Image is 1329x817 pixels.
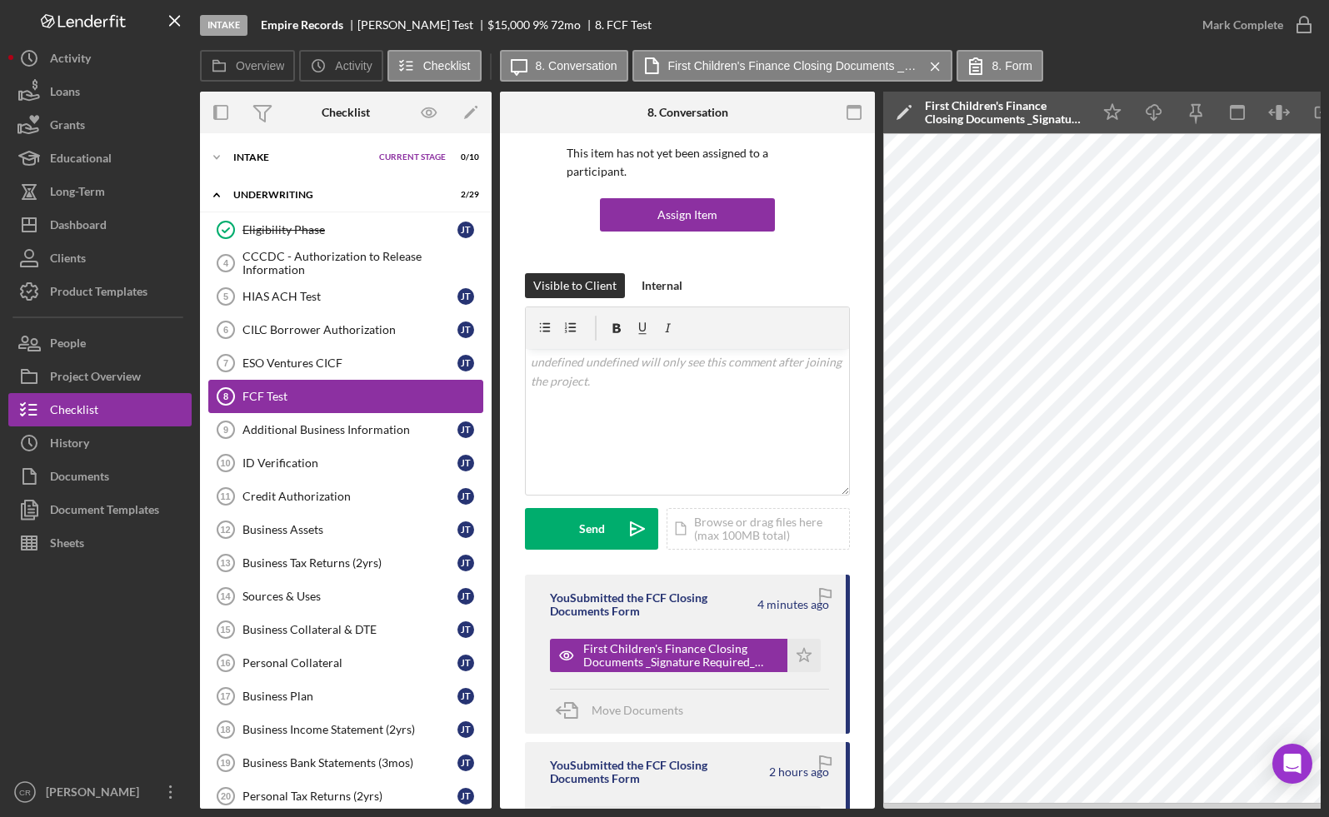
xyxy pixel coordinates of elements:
[208,346,483,380] a: 7ESO Ventures CICFJT
[242,723,457,736] div: Business Income Statement (2yrs)
[242,690,457,703] div: Business Plan
[457,655,474,671] div: J T
[242,523,457,536] div: Business Assets
[449,152,479,162] div: 0 / 10
[8,108,192,142] a: Grants
[769,765,829,779] time: 2025-10-10 19:48
[220,758,230,768] tspan: 19
[208,513,483,546] a: 12Business AssetsJT
[457,621,474,638] div: J T
[457,588,474,605] div: J T
[550,690,700,731] button: Move Documents
[208,746,483,780] a: 19Business Bank Statements (3mos)JT
[8,275,192,308] button: Product Templates
[647,106,728,119] div: 8. Conversation
[208,380,483,413] a: 8FCF Test
[220,458,230,468] tspan: 10
[19,788,31,797] text: CR
[532,18,548,32] div: 9 %
[50,208,107,246] div: Dashboard
[208,480,483,513] a: 11Credit AuthorizationJT
[233,190,437,200] div: Underwriting
[8,393,192,426] a: Checklist
[357,18,487,32] div: [PERSON_NAME] Test
[50,242,86,279] div: Clients
[242,356,457,370] div: ESO Ventures CICF
[200,15,247,36] div: Intake
[487,17,530,32] span: $15,000
[8,360,192,393] button: Project Overview
[457,521,474,538] div: J T
[1272,744,1312,784] div: Open Intercom Messenger
[668,59,918,72] label: First Children's Finance Closing Documents _Signature Required_ Empire Records.pdf
[242,290,457,303] div: HIAS ACH Test
[220,658,230,668] tspan: 16
[8,208,192,242] button: Dashboard
[595,18,652,32] div: 8. FCF Test
[208,546,483,580] a: 13Business Tax Returns (2yrs)JT
[642,273,682,298] div: Internal
[500,50,628,82] button: 8. Conversation
[242,623,457,636] div: Business Collateral & DTE
[50,360,141,397] div: Project Overview
[208,646,483,680] a: 16Personal CollateralJT
[600,198,775,232] button: Assign Item
[242,250,482,276] div: CCCDC - Authorization to Release Information
[50,175,105,212] div: Long-Term
[335,59,372,72] label: Activity
[536,59,617,72] label: 8. Conversation
[8,775,192,809] button: CR[PERSON_NAME]
[50,75,80,112] div: Loans
[242,223,457,237] div: Eligibility Phase
[8,75,192,108] button: Loans
[50,326,86,364] div: People
[457,421,474,438] div: J T
[242,756,457,770] div: Business Bank Statements (3mos)
[1186,8,1321,42] button: Mark Complete
[583,642,779,669] div: First Children's Finance Closing Documents _Signature Required_ Empire Records.pdf
[8,242,192,275] button: Clients
[50,526,84,564] div: Sheets
[525,273,625,298] button: Visible to Client
[50,493,159,531] div: Document Templates
[233,152,371,162] div: Intake
[8,460,192,493] button: Documents
[550,639,821,672] button: First Children's Finance Closing Documents _Signature Required_ Empire Records.pdf
[632,50,952,82] button: First Children's Finance Closing Documents _Signature Required_ Empire Records.pdf
[242,790,457,803] div: Personal Tax Returns (2yrs)
[242,456,457,470] div: ID Verification
[457,688,474,705] div: J T
[8,493,192,526] a: Document Templates
[208,280,483,313] a: 5HIAS ACH TestJT
[242,490,457,503] div: Credit Authorization
[567,144,808,182] p: This item has not yet been assigned to a participant.
[592,703,683,717] span: Move Documents
[242,556,457,570] div: Business Tax Returns (2yrs)
[457,488,474,505] div: J T
[423,59,471,72] label: Checklist
[8,526,192,560] button: Sheets
[220,691,230,701] tspan: 17
[208,247,483,280] a: 4CCCDC - Authorization to Release Information
[261,18,343,32] b: Empire Records
[525,508,658,550] button: Send
[220,725,230,735] tspan: 18
[550,591,755,618] div: You Submitted the FCF Closing Documents Form
[223,325,228,335] tspan: 6
[8,326,192,360] button: People
[200,50,295,82] button: Overview
[223,258,229,268] tspan: 4
[42,775,150,813] div: [PERSON_NAME]
[457,222,474,238] div: J T
[8,42,192,75] button: Activity
[533,273,617,298] div: Visible to Client
[220,491,230,501] tspan: 11
[579,508,605,550] div: Send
